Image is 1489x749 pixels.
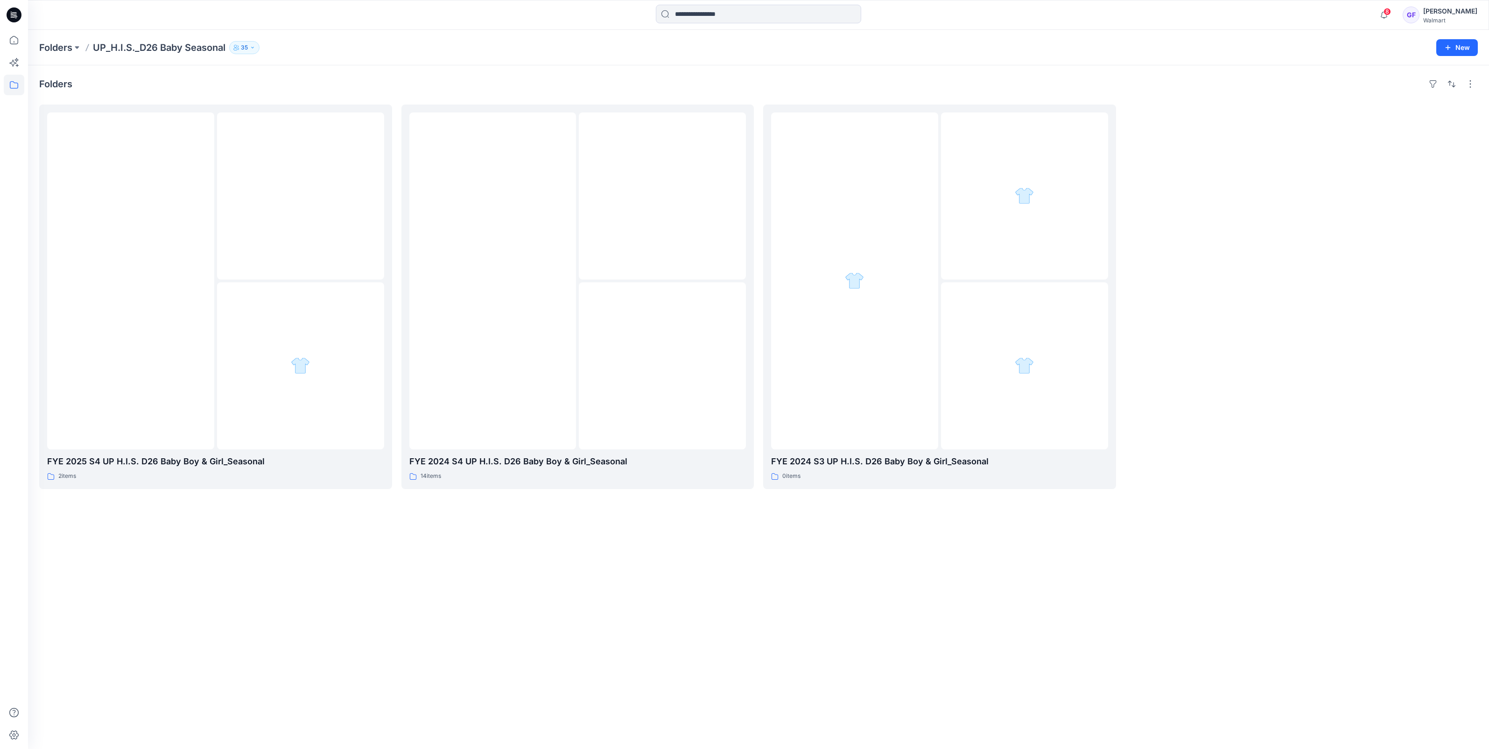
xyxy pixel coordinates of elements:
div: Walmart [1423,17,1477,24]
img: folder 3 [1015,356,1034,375]
p: UP_H.I.S._D26 Baby Seasonal [93,41,225,54]
p: FYE 2024 S4 UP H.I.S. D26 Baby Boy & Girl_Seasonal [409,455,746,468]
p: FYE 2024 S3 UP H.I.S. D26 Baby Boy & Girl_Seasonal [771,455,1108,468]
a: Folders [39,41,72,54]
p: 2 items [58,471,76,481]
a: folder 1folder 2folder 3FYE 2024 S3 UP H.I.S. D26 Baby Boy & Girl_Seasonal0items [763,105,1116,489]
div: [PERSON_NAME] [1423,6,1477,17]
a: folder 1folder 2folder 3FYE 2025 S4 UP H.I.S. D26 Baby Boy & Girl_Seasonal2items [39,105,392,489]
p: 0 items [782,471,801,481]
img: folder 2 [1015,186,1034,205]
p: FYE 2025 S4 UP H.I.S. D26 Baby Boy & Girl_Seasonal [47,455,384,468]
span: 8 [1384,8,1391,15]
button: New [1436,39,1478,56]
button: 35 [229,41,260,54]
a: folder 1folder 2folder 3FYE 2024 S4 UP H.I.S. D26 Baby Boy & Girl_Seasonal14items [401,105,754,489]
h4: Folders [39,78,72,90]
img: folder 1 [845,271,864,290]
div: GF [1403,7,1419,23]
p: 35 [241,42,248,53]
p: 14 items [421,471,441,481]
img: folder 3 [291,356,310,375]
